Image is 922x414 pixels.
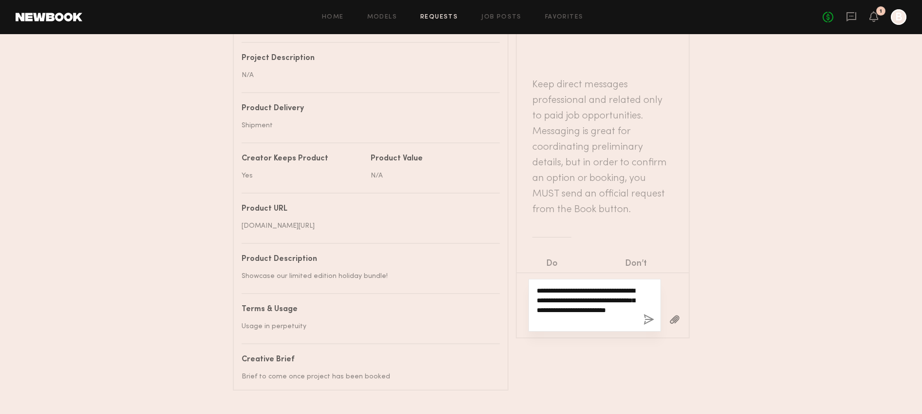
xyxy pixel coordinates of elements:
header: Keep direct messages professional and related only to paid job opportunities. Messaging is great ... [532,77,673,217]
div: Usage in perpetuity [242,321,492,332]
div: Don’t [625,257,678,271]
div: Brief to come once project has been booked [242,372,492,382]
a: Home [322,14,344,20]
div: Creator Keeps Product [242,155,363,163]
a: Models [367,14,397,20]
div: N/A [371,171,492,181]
div: 1 [880,9,882,14]
a: Favorites [545,14,583,20]
div: Project Description [242,55,492,62]
div: Product Description [242,256,492,263]
div: Terms & Usage [242,306,492,314]
a: Job Posts [481,14,522,20]
div: N/A [242,70,492,80]
div: Product Delivery [242,105,492,113]
div: Yes [242,171,363,181]
div: Showcase our limited edition holiday bundle! [242,271,492,281]
div: Do [546,257,584,271]
a: B [891,9,906,25]
a: Requests [420,14,458,20]
div: Product Value [371,155,492,163]
div: Product URL [242,205,492,213]
div: [DOMAIN_NAME][URL] [242,221,492,231]
div: Creative Brief [242,356,492,364]
div: Shipment [242,120,492,131]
